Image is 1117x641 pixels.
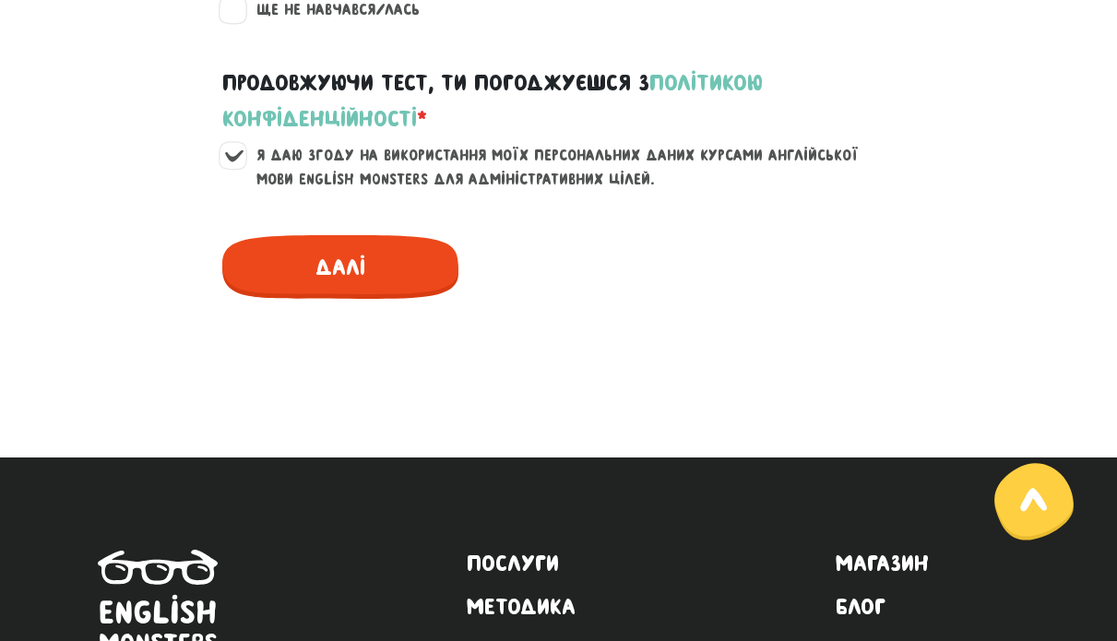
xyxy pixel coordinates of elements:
[222,235,458,299] span: Далі
[241,144,899,191] label: Я даю згоду на використання моїх персональних даних курсами англійської мови English Monsters для...
[836,550,1020,576] a: Магазин
[836,593,1020,620] a: Блог
[222,65,896,137] label: Продовжуючи тест, ти погоджуєшся з
[222,70,763,130] a: політикою конфіденційності
[467,593,613,620] a: Методика
[467,550,613,576] a: Послуги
